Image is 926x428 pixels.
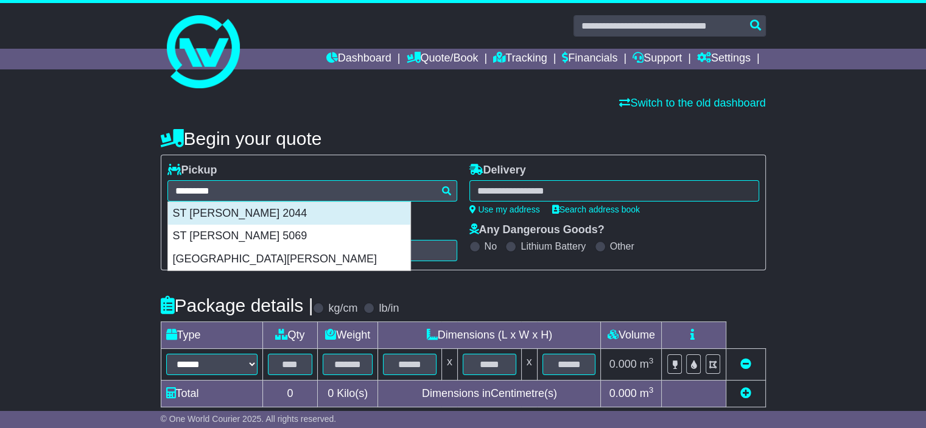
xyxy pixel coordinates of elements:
[649,356,654,365] sup: 3
[609,387,637,399] span: 0.000
[649,385,654,395] sup: 3
[167,180,457,202] typeahead: Please provide city
[168,225,410,248] div: ST [PERSON_NAME] 5069
[161,322,262,349] td: Type
[619,97,765,109] a: Switch to the old dashboard
[406,49,478,69] a: Quote/Book
[610,240,634,252] label: Other
[521,349,537,381] td: x
[640,387,654,399] span: m
[326,49,391,69] a: Dashboard
[493,49,547,69] a: Tracking
[328,302,357,315] label: kg/cm
[552,205,640,214] a: Search address book
[378,381,601,407] td: Dimensions in Centimetre(s)
[609,358,637,370] span: 0.000
[167,164,217,177] label: Pickup
[601,322,662,349] td: Volume
[640,358,654,370] span: m
[485,240,497,252] label: No
[740,387,751,399] a: Add new item
[161,295,314,315] h4: Package details |
[262,322,318,349] td: Qty
[168,248,410,271] div: [GEOGRAPHIC_DATA][PERSON_NAME]
[633,49,682,69] a: Support
[318,322,378,349] td: Weight
[161,381,262,407] td: Total
[161,128,766,149] h4: Begin your quote
[379,302,399,315] label: lb/in
[521,240,586,252] label: Lithium Battery
[740,358,751,370] a: Remove this item
[441,349,457,381] td: x
[469,164,526,177] label: Delivery
[469,223,605,237] label: Any Dangerous Goods?
[469,205,540,214] a: Use my address
[262,381,318,407] td: 0
[161,414,337,424] span: © One World Courier 2025. All rights reserved.
[318,381,378,407] td: Kilo(s)
[168,202,410,225] div: ST [PERSON_NAME] 2044
[562,49,617,69] a: Financials
[378,322,601,349] td: Dimensions (L x W x H)
[328,387,334,399] span: 0
[697,49,751,69] a: Settings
